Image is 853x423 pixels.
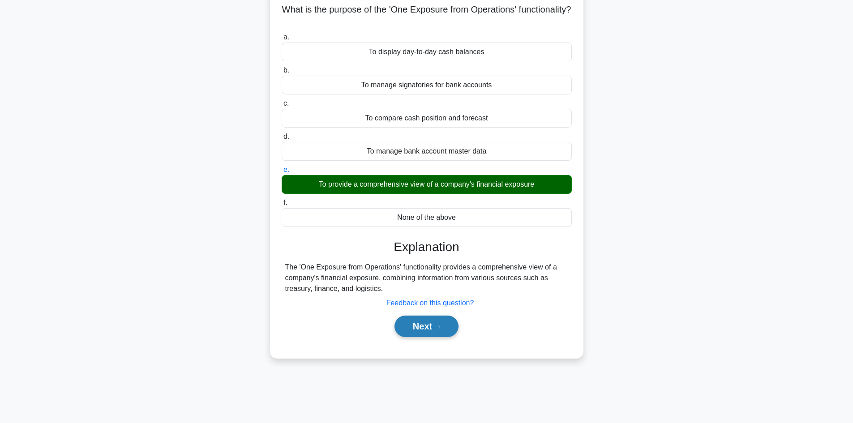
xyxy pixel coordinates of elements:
span: f. [283,199,287,206]
span: b. [283,66,289,74]
h5: What is the purpose of the 'One Exposure from Operations' functionality? [281,4,573,26]
h3: Explanation [287,239,566,255]
div: To manage signatories for bank accounts [282,76,572,94]
div: To provide a comprehensive view of a company's financial exposure [282,175,572,194]
a: Feedback on this question? [386,299,474,307]
span: e. [283,166,289,173]
button: Next [394,316,459,337]
div: The 'One Exposure from Operations' functionality provides a comprehensive view of a company's fin... [285,262,568,294]
div: To manage bank account master data [282,142,572,161]
div: None of the above [282,208,572,227]
span: c. [283,99,289,107]
div: To compare cash position and forecast [282,109,572,128]
div: To display day-to-day cash balances [282,43,572,61]
span: d. [283,132,289,140]
span: a. [283,33,289,41]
